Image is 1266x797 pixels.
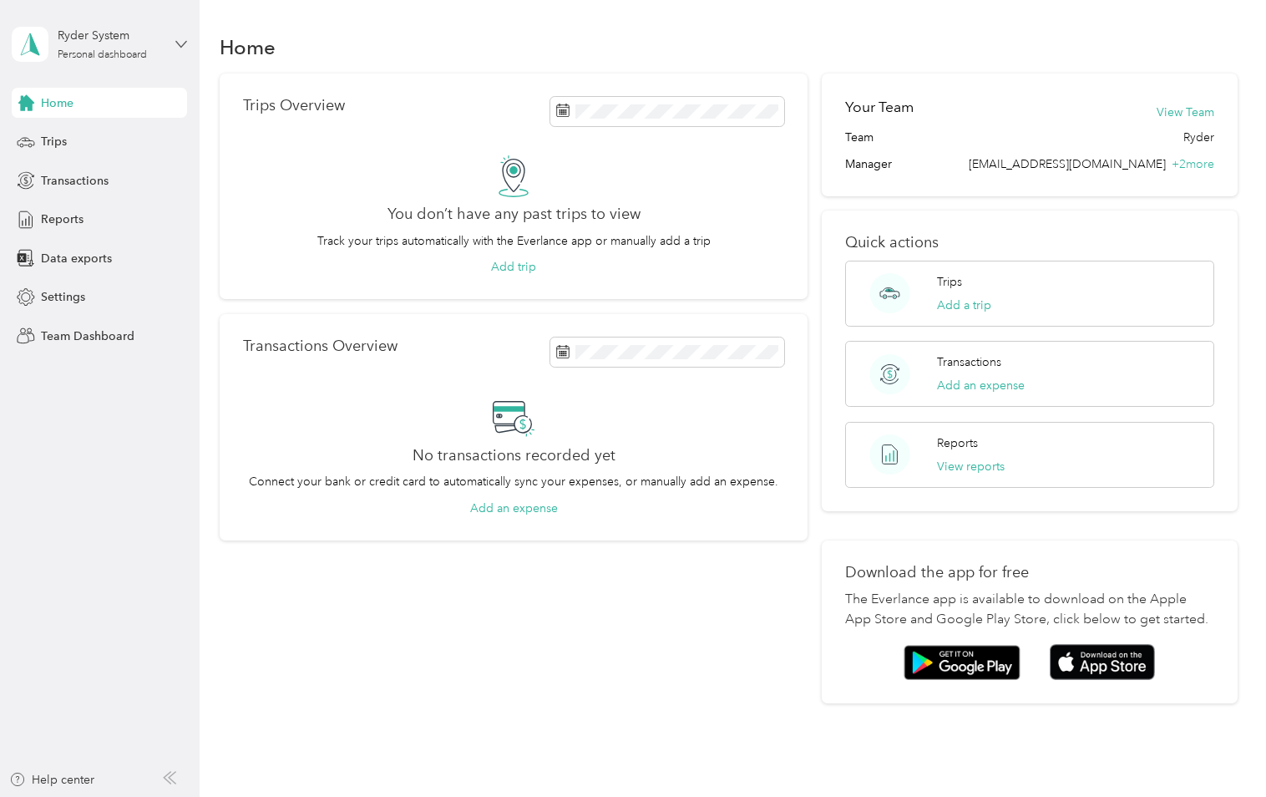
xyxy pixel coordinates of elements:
span: Transactions [41,172,109,190]
p: Download the app for free [845,564,1213,581]
button: Help center [9,771,94,789]
p: Transactions Overview [243,338,398,355]
span: + 2 more [1172,157,1214,171]
h2: No transactions recorded yet [413,447,615,464]
p: Reports [937,434,978,452]
div: Personal dashboard [58,50,147,60]
span: Team Dashboard [41,327,134,345]
span: Manager [845,155,892,173]
button: Add an expense [937,377,1025,394]
button: View Team [1157,104,1214,121]
h2: You don’t have any past trips to view [387,206,641,223]
span: [EMAIL_ADDRESS][DOMAIN_NAME] [969,157,1166,171]
span: Data exports [41,250,112,267]
span: Settings [41,288,85,306]
span: Home [41,94,73,112]
span: Reports [41,211,84,228]
span: Trips [41,133,67,150]
p: The Everlance app is available to download on the Apple App Store and Google Play Store, click be... [845,590,1213,630]
p: Quick actions [845,234,1213,251]
button: Add a trip [937,297,991,314]
p: Track your trips automatically with the Everlance app or manually add a trip [317,232,711,250]
img: Google play [904,645,1020,680]
p: Connect your bank or credit card to automatically sync your expenses, or manually add an expense. [249,473,778,490]
h1: Home [220,38,276,56]
img: App store [1050,644,1155,680]
h2: Your Team [845,97,914,118]
p: Trips Overview [243,97,345,114]
button: Add trip [491,258,536,276]
div: Ryder System [58,27,162,44]
button: Add an expense [470,500,558,517]
span: Ryder [1183,129,1214,146]
button: View reports [937,458,1005,475]
p: Transactions [937,353,1001,371]
span: Team [845,129,874,146]
p: Trips [937,273,962,291]
iframe: Everlance-gr Chat Button Frame [1172,703,1266,797]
